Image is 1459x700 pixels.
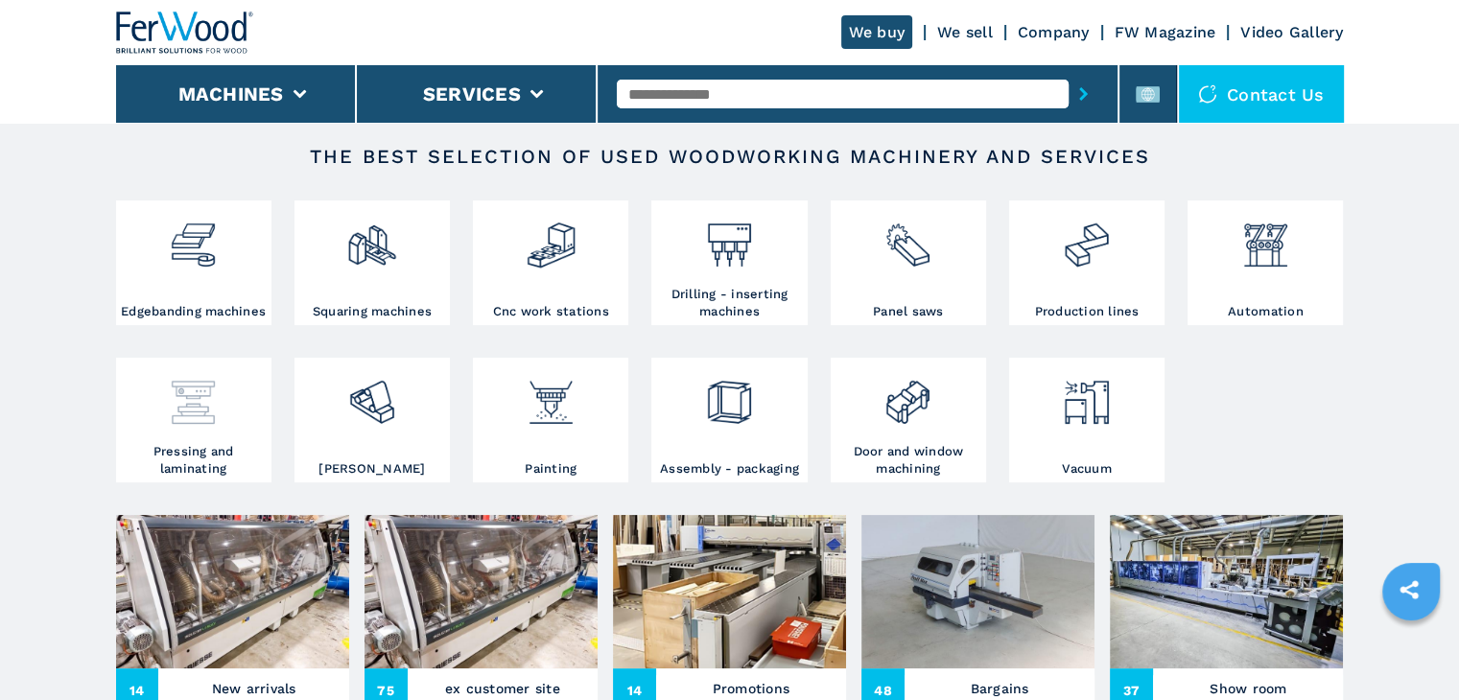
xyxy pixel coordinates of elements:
a: Painting [473,358,628,482]
a: Door and window machining [831,358,986,482]
img: Promotions [613,515,846,668]
h3: Drilling - inserting machines [656,286,802,320]
h3: Vacuum [1062,460,1112,478]
h3: Production lines [1035,303,1140,320]
h3: Assembly - packaging [660,460,799,478]
img: lavorazione_porte_finestre_2.png [882,362,933,428]
a: Edgebanding machines [116,200,271,325]
h3: Panel saws [873,303,944,320]
a: [PERSON_NAME] [294,358,450,482]
img: bordatrici_1.png [168,205,219,270]
a: Cnc work stations [473,200,628,325]
a: Automation [1188,200,1343,325]
a: Pressing and laminating [116,358,271,482]
img: automazione.png [1240,205,1291,270]
button: Services [423,82,521,105]
img: New arrivals [116,515,349,668]
img: Show room [1110,515,1343,668]
a: Production lines [1009,200,1165,325]
img: centro_di_lavoro_cnc_2.png [526,205,577,270]
a: Video Gallery [1240,23,1343,41]
img: verniciatura_1.png [526,362,577,428]
h3: Door and window machining [835,443,981,478]
a: sharethis [1385,566,1433,614]
img: Contact us [1198,84,1217,104]
a: Panel saws [831,200,986,325]
h2: The best selection of used woodworking machinery and services [177,145,1283,168]
h3: Pressing and laminating [121,443,267,478]
img: aspirazione_1.png [1061,362,1112,428]
img: linee_di_produzione_2.png [1061,205,1112,270]
h3: [PERSON_NAME] [318,460,425,478]
a: FW Magazine [1115,23,1216,41]
a: We buy [841,15,913,49]
h3: Squaring machines [313,303,432,320]
h3: Edgebanding machines [121,303,266,320]
img: pressa-strettoia.png [168,362,219,428]
h3: Automation [1228,303,1304,320]
a: We sell [937,23,993,41]
a: Vacuum [1009,358,1165,482]
img: Ferwood [116,12,254,54]
img: montaggio_imballaggio_2.png [704,362,755,428]
img: levigatrici_2.png [346,362,397,428]
h3: Painting [525,460,577,478]
img: foratrici_inseritrici_2.png [704,205,755,270]
a: Drilling - inserting machines [651,200,807,325]
button: submit-button [1069,72,1098,116]
img: squadratrici_2.png [346,205,397,270]
a: Company [1018,23,1090,41]
button: Machines [178,82,284,105]
h3: Cnc work stations [493,303,609,320]
a: Assembly - packaging [651,358,807,482]
img: sezionatrici_2.png [882,205,933,270]
img: Bargains [861,515,1094,668]
img: ex customer site [365,515,598,668]
div: Contact us [1179,65,1344,123]
a: Squaring machines [294,200,450,325]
